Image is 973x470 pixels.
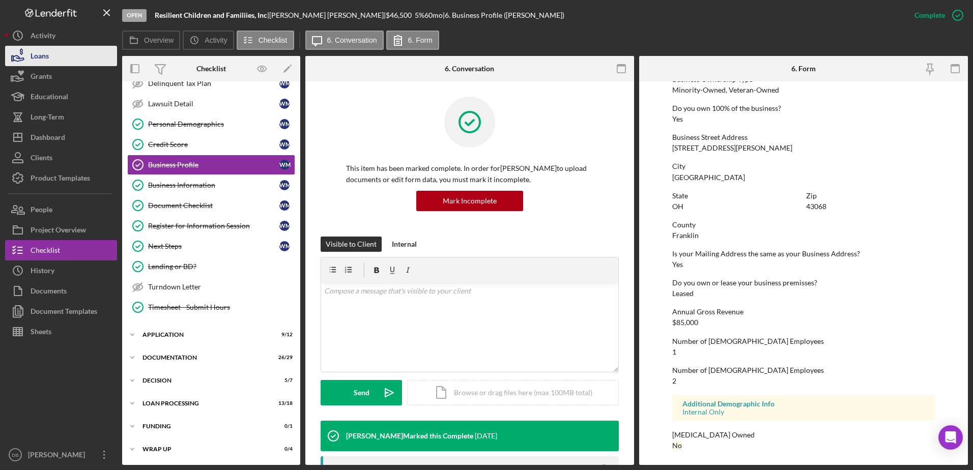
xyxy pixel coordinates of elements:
[416,191,523,211] button: Mark Incomplete
[148,283,295,291] div: Turndown Letter
[31,86,68,109] div: Educational
[672,431,935,439] div: [MEDICAL_DATA] Owned
[5,220,117,240] a: Project Overview
[5,148,117,168] button: Clients
[144,36,174,44] label: Overview
[31,301,97,324] div: Document Templates
[443,191,497,211] div: Mark Incomplete
[274,400,293,406] div: 13 / 18
[672,115,683,123] div: Yes
[142,423,267,429] div: Funding
[5,127,117,148] a: Dashboard
[274,355,293,361] div: 26 / 29
[672,279,935,287] div: Do you own or lease your business premisses?
[142,400,267,406] div: Loan Processing
[127,94,295,114] a: Lawsuit DetailWM
[5,86,117,107] button: Educational
[31,66,52,89] div: Grants
[31,199,52,222] div: People
[5,25,117,46] button: Activity
[672,173,745,182] div: [GEOGRAPHIC_DATA]
[274,332,293,338] div: 9 / 12
[5,240,117,260] button: Checklist
[279,221,290,231] div: W M
[938,425,963,450] div: Open Intercom Messenger
[305,31,384,50] button: 6. Conversation
[127,175,295,195] a: Business InformationWM
[279,180,290,190] div: W M
[155,11,269,19] div: |
[672,318,698,327] div: $85,000
[279,200,290,211] div: W M
[5,281,117,301] button: Documents
[672,221,935,229] div: County
[475,432,497,440] time: 2025-07-07 19:41
[914,5,945,25] div: Complete
[5,321,117,342] button: Sheets
[5,168,117,188] button: Product Templates
[672,289,694,298] div: Leased
[415,11,424,19] div: 5 %
[274,377,293,384] div: 5 / 7
[148,161,279,169] div: Business Profile
[5,199,117,220] button: People
[155,11,267,19] b: Resilient Children and Familiies, Inc
[672,250,935,258] div: Is your Mailing Address the same as your Business Address?
[5,445,117,465] button: DB[PERSON_NAME]
[408,36,433,44] label: 6. Form
[386,11,415,19] div: $46,500
[279,78,290,89] div: W M
[25,445,92,467] div: [PERSON_NAME]
[326,237,377,252] div: Visible to Client
[12,452,18,458] text: DB
[127,256,295,277] a: Lending or BD?
[127,155,295,175] a: Business ProfileWM
[122,9,147,22] div: Open
[142,355,267,361] div: Documentation
[31,168,90,191] div: Product Templates
[279,119,290,129] div: W M
[346,163,593,186] p: This item has been marked complete. In order for [PERSON_NAME] to upload documents or edit form d...
[122,31,180,50] button: Overview
[31,281,67,304] div: Documents
[5,46,117,66] button: Loans
[672,231,699,240] div: Franklin
[127,236,295,256] a: Next StepsWM
[269,11,386,19] div: [PERSON_NAME] [PERSON_NAME] |
[148,181,279,189] div: Business Information
[274,423,293,429] div: 0 / 1
[148,303,295,311] div: Timesheet - Submit Hours
[672,144,792,152] div: [STREET_ADDRESS][PERSON_NAME]
[672,260,683,269] div: Yes
[196,65,226,73] div: Checklist
[148,79,279,87] div: Delinquent Tax Plan
[31,148,52,170] div: Clients
[806,202,826,211] div: 43068
[346,432,473,440] div: [PERSON_NAME] Marked this Complete
[279,241,290,251] div: W M
[127,114,295,134] a: Personal DemographicsWM
[672,192,801,200] div: State
[327,36,377,44] label: 6. Conversation
[274,446,293,452] div: 0 / 4
[31,240,60,263] div: Checklist
[279,99,290,109] div: W M
[445,65,494,73] div: 6. Conversation
[904,5,968,25] button: Complete
[148,100,279,108] div: Lawsuit Detail
[5,107,117,127] button: Long-Term
[148,140,279,149] div: Credit Score
[5,260,117,281] button: History
[672,337,935,345] div: Number of [DEMOGRAPHIC_DATA] Employees
[682,400,925,408] div: Additional Demographic Info
[148,201,279,210] div: Document Checklist
[148,120,279,128] div: Personal Demographics
[237,31,294,50] button: Checklist
[672,133,935,141] div: Business Street Address
[5,301,117,321] button: Document Templates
